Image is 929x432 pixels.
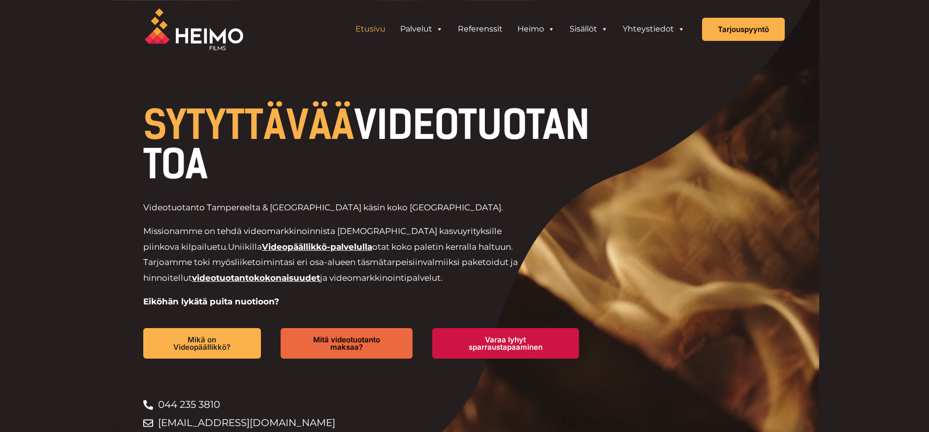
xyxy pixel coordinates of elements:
[562,19,615,39] a: Sisällöt
[450,19,510,39] a: Referenssit
[228,242,262,252] span: Uniikilla
[159,336,246,351] span: Mikä on Videopäällikkö?
[235,257,423,267] span: liiketoimintasi eri osa-alueen täsmätarpeisiin
[156,414,335,432] span: [EMAIL_ADDRESS][DOMAIN_NAME]
[510,19,562,39] a: Heimo
[143,396,599,414] a: 044 235 3810
[143,297,279,306] strong: Eiköhän lykätä puita nuotioon?
[143,101,354,149] span: SYTYTTÄVÄÄ
[296,336,396,351] span: Mitä videotuotanto maksaa?
[615,19,692,39] a: Yhteystiedot
[156,396,220,414] span: 044 235 3810
[320,273,443,283] span: ja videomarkkinointipalvelut.
[348,19,393,39] a: Etusivu
[143,224,532,286] p: Missionamme on tehdä videomarkkinoinnista [DEMOGRAPHIC_DATA] kasvuyrityksille piinkova kilpailuetu.
[702,18,785,41] a: Tarjouspyyntö
[448,336,563,351] span: Varaa lyhyt sparraustapaaminen
[343,19,697,39] aside: Header Widget 1
[432,328,579,359] a: Varaa lyhyt sparraustapaaminen
[143,328,261,359] a: Mikä on Videopäällikkö?
[393,19,450,39] a: Palvelut
[281,328,412,359] a: Mitä videotuotanto maksaa?
[143,200,532,216] p: Videotuotanto Tampereelta & [GEOGRAPHIC_DATA] käsin koko [GEOGRAPHIC_DATA].
[192,273,320,283] a: videotuotantokokonaisuudet
[145,8,243,50] img: Heimo Filmsin logo
[143,257,518,283] span: valmiiksi paketoidut ja hinnoitellut
[143,105,599,184] h1: VIDEOTUOTANTOA
[143,414,599,432] a: [EMAIL_ADDRESS][DOMAIN_NAME]
[262,242,372,252] a: Videopäällikkö-palvelulla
